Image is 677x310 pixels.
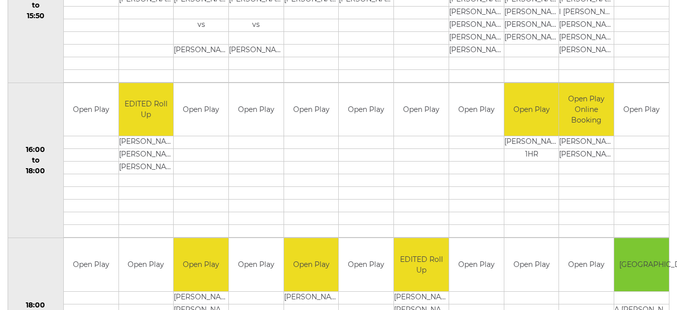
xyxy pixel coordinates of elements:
[229,19,284,31] td: vs
[394,291,449,304] td: [PERSON_NAME]
[559,19,614,31] td: [PERSON_NAME]
[174,238,228,291] td: Open Play
[174,83,228,136] td: Open Play
[64,83,118,136] td: Open Play
[559,238,614,291] td: Open Play
[174,19,228,31] td: vs
[284,291,339,304] td: [PERSON_NAME]
[504,31,559,44] td: [PERSON_NAME]
[559,149,614,162] td: [PERSON_NAME]
[559,44,614,57] td: [PERSON_NAME]
[449,83,504,136] td: Open Play
[339,83,393,136] td: Open Play
[394,238,449,291] td: EDITED Roll Up
[229,238,284,291] td: Open Play
[64,238,118,291] td: Open Play
[504,83,559,136] td: Open Play
[504,136,559,149] td: [PERSON_NAME]
[449,31,504,44] td: [PERSON_NAME]
[119,83,174,136] td: EDITED Roll Up
[559,31,614,44] td: [PERSON_NAME]
[229,44,284,57] td: [PERSON_NAME]
[174,291,228,304] td: [PERSON_NAME]
[8,83,64,238] td: 16:00 to 18:00
[504,149,559,162] td: 1HR
[449,238,504,291] td: Open Play
[504,6,559,19] td: [PERSON_NAME]
[284,83,339,136] td: Open Play
[284,238,339,291] td: Open Play
[339,238,393,291] td: Open Play
[449,44,504,57] td: [PERSON_NAME]
[504,238,559,291] td: Open Play
[119,238,174,291] td: Open Play
[504,19,559,31] td: [PERSON_NAME]
[119,136,174,149] td: [PERSON_NAME]
[229,83,284,136] td: Open Play
[559,136,614,149] td: [PERSON_NAME]
[559,83,614,136] td: Open Play Online Booking
[559,6,614,19] td: l [PERSON_NAME]
[174,44,228,57] td: [PERSON_NAME]
[449,6,504,19] td: [PERSON_NAME]
[119,162,174,174] td: [PERSON_NAME]
[614,238,669,291] td: [GEOGRAPHIC_DATA]
[394,83,449,136] td: Open Play
[614,83,669,136] td: Open Play
[449,19,504,31] td: [PERSON_NAME]
[119,149,174,162] td: [PERSON_NAME]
